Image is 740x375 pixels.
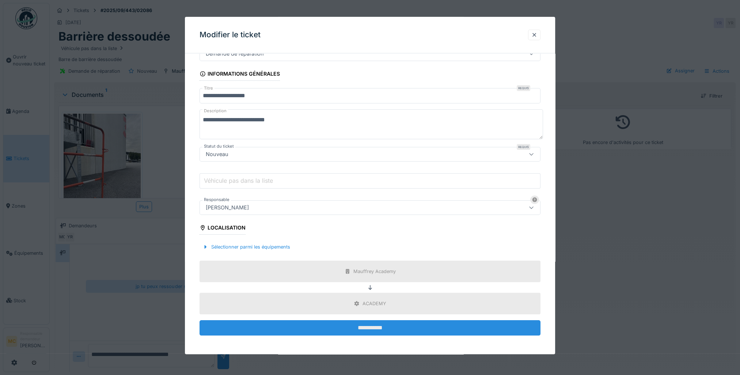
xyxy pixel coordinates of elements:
div: Informations générales [200,68,280,81]
label: Description [202,106,228,115]
label: Responsable [202,197,231,203]
label: Véhicule pas dans la liste [202,176,274,185]
div: Sélectionner parmi les équipements [200,242,293,252]
div: Requis [517,85,530,91]
h3: Modifier le ticket [200,30,261,39]
label: Statut du ticket [202,143,235,149]
div: ACADEMY [363,300,386,307]
div: Mauffrey Academy [353,268,396,275]
div: Demande de réparation [203,50,267,58]
div: Requis [517,144,530,150]
div: Localisation [200,222,246,235]
div: Nouveau [203,150,231,158]
div: [PERSON_NAME] [203,204,252,212]
label: Titre [202,85,215,91]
